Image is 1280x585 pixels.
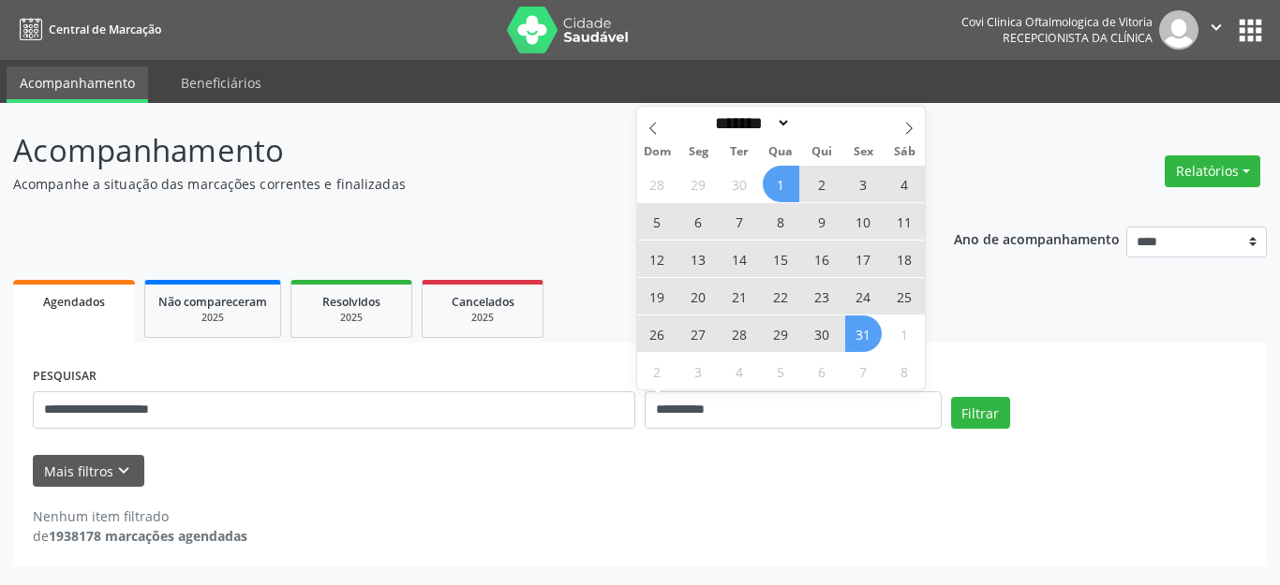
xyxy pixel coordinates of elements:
[886,166,923,202] span: Outubro 4, 2025
[49,527,247,545] strong: 1938178 marcações agendadas
[1206,17,1227,37] i: 
[763,241,799,277] span: Outubro 15, 2025
[13,174,891,194] p: Acompanhe a situação das marcações correntes e finalizadas
[804,166,841,202] span: Outubro 2, 2025
[886,353,923,389] span: Novembro 8, 2025
[845,278,882,314] span: Outubro 24, 2025
[886,241,923,277] span: Outubro 18, 2025
[763,166,799,202] span: Outubro 1, 2025
[845,315,882,352] span: Outubro 31, 2025
[763,315,799,352] span: Outubro 29, 2025
[845,353,882,389] span: Novembro 7, 2025
[760,146,801,158] span: Qua
[680,353,717,389] span: Novembro 3, 2025
[43,294,105,310] span: Agendados
[722,203,758,240] span: Outubro 7, 2025
[722,166,758,202] span: Setembro 30, 2025
[709,113,792,133] select: Month
[804,241,841,277] span: Outubro 16, 2025
[722,315,758,352] span: Outubro 28, 2025
[168,66,275,99] a: Beneficiários
[1003,30,1153,46] span: Recepcionista da clínica
[639,353,676,389] span: Novembro 2, 2025
[801,146,842,158] span: Qui
[886,203,923,240] span: Outubro 11, 2025
[1234,14,1267,47] button: apps
[804,203,841,240] span: Outubro 9, 2025
[113,461,134,481] i: keyboard_arrow_down
[884,146,925,158] span: Sáb
[639,278,676,314] span: Outubro 19, 2025
[33,362,97,391] label: PESQUISAR
[13,127,891,174] p: Acompanhamento
[804,315,841,352] span: Outubro 30, 2025
[7,66,148,103] a: Acompanhamento
[680,278,717,314] span: Outubro 20, 2025
[639,203,676,240] span: Outubro 5, 2025
[49,22,161,37] span: Central de Marcação
[639,241,676,277] span: Outubro 12, 2025
[639,166,676,202] span: Setembro 28, 2025
[680,166,717,202] span: Setembro 29, 2025
[951,397,1010,429] button: Filtrar
[845,166,882,202] span: Outubro 3, 2025
[13,14,161,45] a: Central de Marcação
[763,353,799,389] span: Novembro 5, 2025
[722,241,758,277] span: Outubro 14, 2025
[322,294,380,310] span: Resolvidos
[763,203,799,240] span: Outubro 8, 2025
[961,14,1153,30] div: Covi Clinica Oftalmologica de Vitoria
[763,278,799,314] span: Outubro 22, 2025
[33,506,247,526] div: Nenhum item filtrado
[637,146,678,158] span: Dom
[1159,10,1198,50] img: img
[677,146,719,158] span: Seg
[719,146,760,158] span: Ter
[1165,155,1260,187] button: Relatórios
[305,311,398,325] div: 2025
[722,278,758,314] span: Outubro 21, 2025
[158,294,267,310] span: Não compareceram
[804,353,841,389] span: Novembro 6, 2025
[791,113,853,133] input: Year
[954,227,1120,250] p: Ano de acompanhamento
[842,146,884,158] span: Sex
[639,315,676,352] span: Outubro 26, 2025
[33,526,247,546] div: de
[722,353,758,389] span: Novembro 4, 2025
[436,311,529,325] div: 2025
[680,315,717,352] span: Outubro 27, 2025
[33,455,144,488] button: Mais filtroskeyboard_arrow_down
[680,241,717,277] span: Outubro 13, 2025
[680,203,717,240] span: Outubro 6, 2025
[158,311,267,325] div: 2025
[886,315,923,352] span: Novembro 1, 2025
[804,278,841,314] span: Outubro 23, 2025
[452,294,514,310] span: Cancelados
[845,203,882,240] span: Outubro 10, 2025
[845,241,882,277] span: Outubro 17, 2025
[886,278,923,314] span: Outubro 25, 2025
[1198,10,1234,50] button: 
